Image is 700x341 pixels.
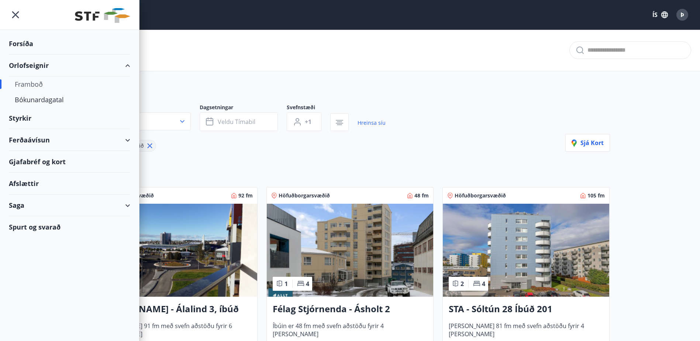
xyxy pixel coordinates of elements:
[461,280,464,288] span: 2
[9,194,130,216] div: Saga
[9,55,130,76] div: Orlofseignir
[572,139,604,147] span: Sjá kort
[9,107,130,129] div: Styrkir
[305,118,311,126] span: +1
[455,192,506,199] span: Höfuðborgarsvæðið
[238,192,253,199] span: 92 fm
[285,280,288,288] span: 1
[449,303,603,316] h3: STA - Sóltún 28 Íbúð 201
[9,216,130,238] div: Spurt og svarað
[273,303,427,316] h3: Félag Stjórnenda - Ásholt 2
[482,280,485,288] span: 4
[587,192,605,199] span: 105 fm
[287,113,321,131] button: +1
[91,204,257,297] img: Paella dish
[306,280,309,288] span: 4
[279,192,330,199] span: Höfuðborgarsvæðið
[680,11,684,19] span: Þ
[9,33,130,55] div: Forsíða
[9,129,130,151] div: Ferðaávísun
[90,113,191,130] button: Val
[90,104,200,113] span: Svæði
[9,151,130,173] div: Gjafabréf og kort
[9,173,130,194] div: Afslættir
[443,204,609,297] img: Paella dish
[358,115,386,131] a: Hreinsa síu
[673,6,691,24] button: Þ
[218,118,255,126] span: Veldu tímabil
[414,192,429,199] span: 48 fm
[9,8,22,21] button: menu
[200,104,287,113] span: Dagsetningar
[97,303,251,316] h3: [PERSON_NAME] - Álalind 3, íbúð 307
[565,134,610,152] button: Sjá kort
[648,8,672,21] button: ÍS
[267,204,433,297] img: Paella dish
[15,76,124,92] div: Framboð
[287,104,330,113] span: Svefnstæði
[200,113,278,131] button: Veldu tímabil
[15,92,124,107] div: Bókunardagatal
[75,8,130,23] img: union_logo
